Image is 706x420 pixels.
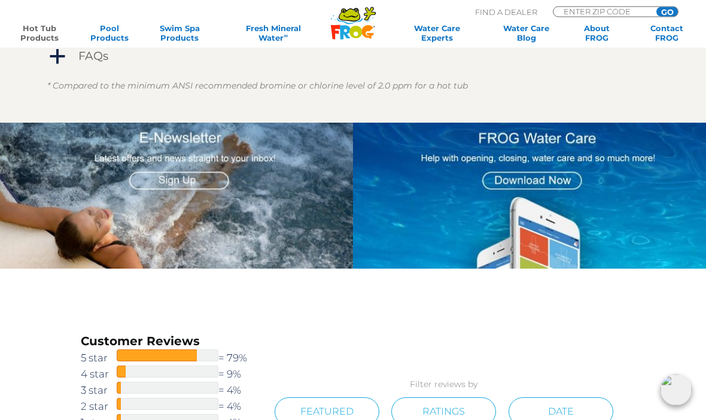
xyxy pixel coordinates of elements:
[475,7,537,17] p: Find A Dealer
[81,366,262,382] a: 4 star= 9%
[353,123,706,269] img: App Graphic
[81,382,262,398] a: 3 star= 4%
[656,7,678,17] input: GO
[81,367,117,382] span: 4 star
[223,23,324,42] a: Fresh MineralWater∞
[81,333,262,350] h3: Customer Reviews
[78,50,108,63] h4: FAQs
[262,378,625,392] p: Filter reviews by
[47,47,659,66] a: a FAQs
[82,23,136,42] a: PoolProducts
[570,23,624,42] a: AboutFROG
[81,351,117,366] span: 5 star
[81,399,117,415] span: 2 star
[48,48,66,66] span: a
[640,23,694,42] a: ContactFROG
[499,23,553,42] a: Water CareBlog
[12,23,66,42] a: Hot TubProducts
[81,383,117,398] span: 3 star
[661,375,692,406] img: openIcon
[153,23,207,42] a: Swim SpaProducts
[284,32,288,39] sup: ∞
[81,350,262,366] a: 5 star= 79%
[562,7,643,16] input: Zip Code Form
[81,398,262,415] a: 2 star= 4%
[391,23,483,42] a: Water CareExperts
[47,81,468,92] em: * Compared to the minimum ANSI recommended bromine or chlorine level of 2.0 ppm for a hot tub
